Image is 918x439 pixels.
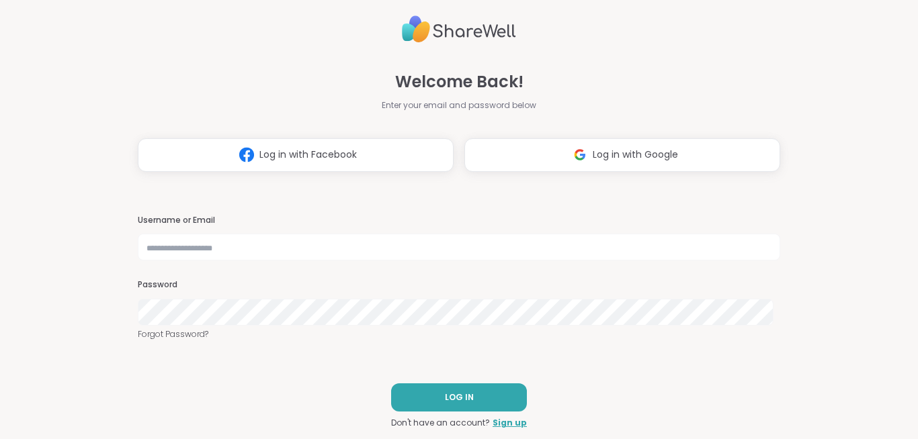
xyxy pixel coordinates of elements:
span: LOG IN [445,391,474,403]
h3: Password [138,279,780,291]
a: Sign up [493,417,527,429]
button: Log in with Facebook [138,138,454,172]
img: ShareWell Logo [402,10,516,48]
span: Enter your email and password below [382,99,536,111]
a: Forgot Password? [138,328,780,340]
h3: Username or Email [138,215,780,226]
span: Don't have an account? [391,417,490,429]
span: Log in with Facebook [259,148,357,162]
span: Welcome Back! [395,70,524,94]
button: LOG IN [391,383,527,411]
img: ShareWell Logomark [234,142,259,167]
button: Log in with Google [464,138,780,172]
span: Log in with Google [593,148,678,162]
img: ShareWell Logomark [567,142,593,167]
